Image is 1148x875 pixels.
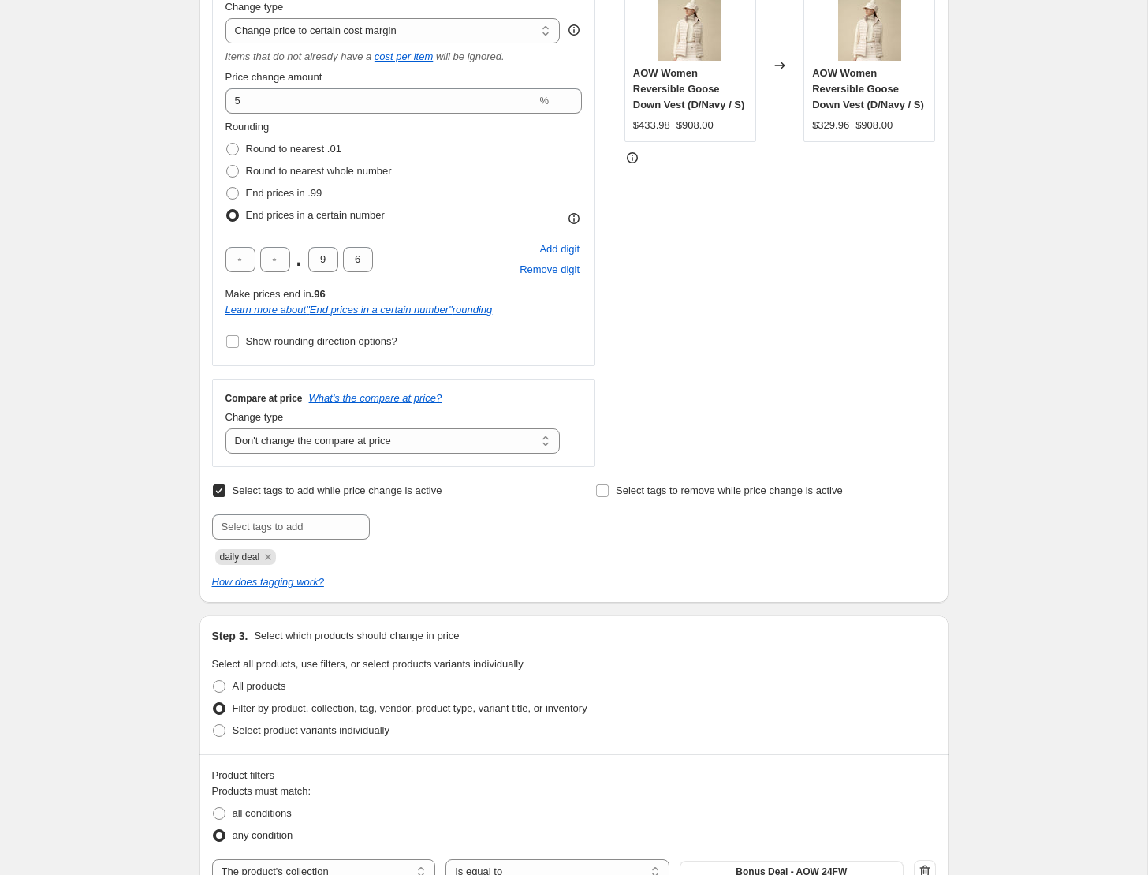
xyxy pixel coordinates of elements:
[246,143,341,155] span: Round to nearest .01
[246,335,397,347] span: Show rounding direction options?
[616,484,843,496] span: Select tags to remove while price change is active
[225,304,493,316] i: Learn more about " End prices in a certain number " rounding
[812,67,924,110] span: AOW Women Reversible Goose Down Vest (D/Navy / S)
[225,392,303,405] h3: Compare at price
[212,576,324,588] a: How does tagging work?
[233,702,587,714] span: Filter by product, collection, tag, vendor, product type, variant title, or inventory
[566,22,582,38] div: help
[233,484,442,496] span: Select tags to add while price change is active
[517,260,582,280] button: Remove placeholder
[309,392,442,404] button: What's the compare at price?
[343,247,373,272] input: ﹡
[212,658,524,670] span: Select all products, use filters, or select products variants individually
[520,262,580,278] span: Remove digit
[375,50,433,62] a: cost per item
[225,88,537,114] input: 50
[633,118,670,133] div: $433.98
[225,50,372,62] i: Items that do not already have a
[539,95,549,107] span: %
[225,288,326,300] span: Make prices end in
[254,628,459,644] p: Select which products should change in price
[855,118,893,133] strike: $908.00
[812,118,849,133] div: $329.96
[225,247,255,272] input: ﹡
[311,288,326,300] b: .96
[308,247,338,272] input: ﹡
[233,724,389,736] span: Select product variants individually
[539,241,580,257] span: Add digit
[212,768,936,783] div: Product filters
[246,209,385,221] span: End prices in a certain number
[537,239,582,260] button: Add placeholder
[246,187,322,199] span: End prices in .99
[212,628,248,644] h2: Step 3.
[233,807,292,819] span: all conditions
[212,785,311,797] span: Products must match:
[676,118,714,133] strike: $908.00
[233,829,293,841] span: any condition
[246,165,392,177] span: Round to nearest whole number
[261,550,275,564] button: Remove daily deal
[633,67,745,110] span: AOW Women Reversible Goose Down Vest (D/Navy / S)
[260,247,290,272] input: ﹡
[225,411,284,423] span: Change type
[212,514,370,540] input: Select tags to add
[225,304,493,316] a: Learn more about"End prices in a certain number"rounding
[436,50,505,62] i: will be ignored.
[233,680,286,692] span: All products
[220,552,260,563] span: daily deal
[225,71,322,83] span: Price change amount
[225,1,284,13] span: Change type
[225,121,270,133] span: Rounding
[295,247,304,272] span: .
